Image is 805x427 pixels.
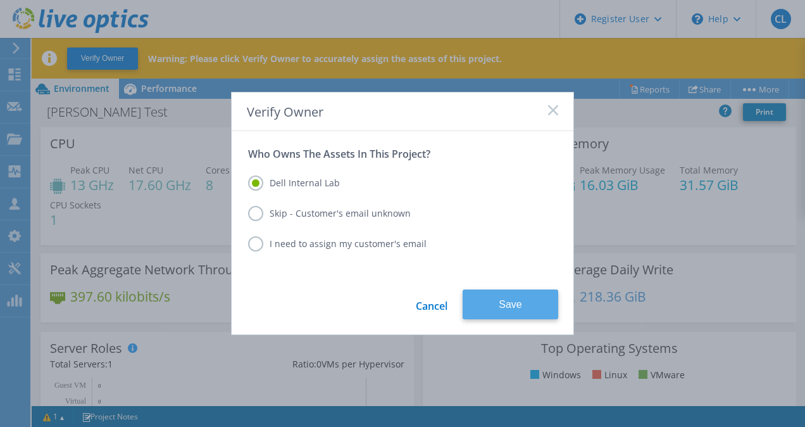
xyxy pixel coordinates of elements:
label: Dell Internal Lab [248,175,340,191]
button: Save [463,290,558,319]
p: Who Owns The Assets In This Project? [248,148,557,160]
label: I need to assign my customer's email [248,236,427,252]
label: Skip - Customer's email unknown [248,206,411,221]
a: Cancel [416,290,447,319]
span: Verify Owner [247,103,323,120]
